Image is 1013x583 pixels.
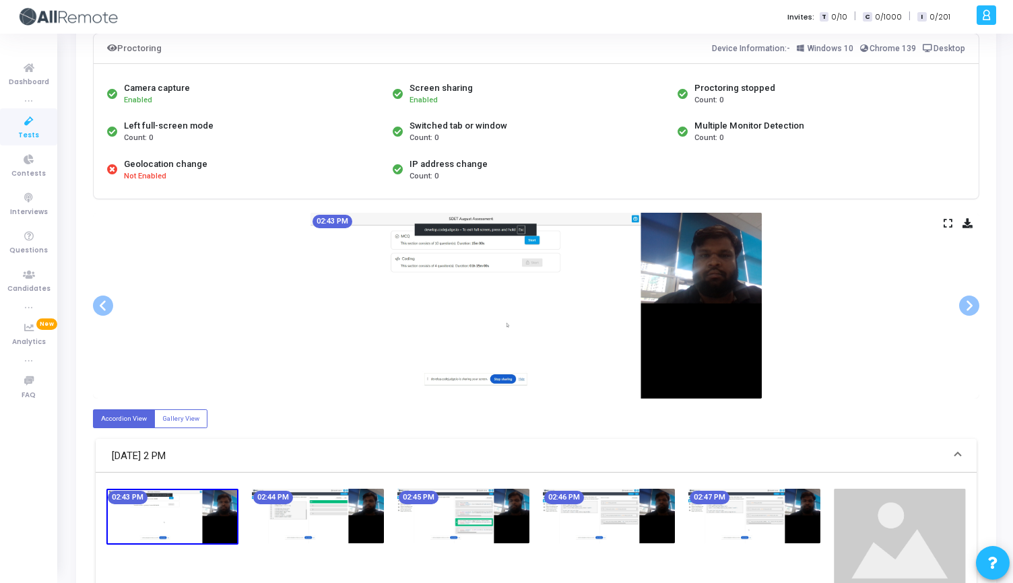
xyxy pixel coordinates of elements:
div: Switched tab or window [410,119,507,133]
mat-chip: 02:44 PM [253,491,293,504]
span: Count: 0 [410,133,438,144]
div: Proctoring stopped [694,81,775,95]
label: Invites: [787,11,814,23]
span: Chrome 139 [870,44,916,53]
span: Contests [11,168,46,180]
span: Count: 0 [124,133,153,144]
div: Camera capture [124,81,190,95]
span: 0/201 [929,11,950,23]
div: IP address change [410,158,488,171]
img: logo [17,3,118,30]
span: I [917,12,926,22]
span: Desktop [934,44,965,53]
span: Enabled [410,96,438,104]
span: Enabled [124,96,152,104]
img: screenshot-1755854216775.jpeg [543,489,675,543]
span: Questions [9,245,48,256]
mat-chip: 02:43 PM [313,215,352,228]
span: C [863,12,872,22]
mat-expansion-panel-header: [DATE] 2 PM [96,439,977,473]
div: Multiple Monitor Detection [694,119,804,133]
img: screenshot-1755854276761.jpeg [688,489,820,543]
span: FAQ [22,390,36,401]
span: Count: 0 [410,171,438,182]
span: New [36,318,57,330]
label: Gallery View [154,409,207,427]
span: Candidates [7,283,51,295]
mat-chip: 02:47 PM [690,491,729,504]
img: screenshot-1755854036758.jpeg [106,489,238,545]
span: Dashboard [9,77,49,88]
mat-chip: 02:43 PM [108,491,148,504]
span: Analytics [12,337,46,348]
img: screenshot-1755854156766.jpeg [397,489,529,543]
img: screenshot-1755854096776.jpeg [252,489,384,543]
div: Proctoring [107,40,162,57]
div: Screen sharing [410,81,473,95]
span: Count: 0 [694,133,723,144]
div: Device Information:- [712,40,966,57]
mat-chip: 02:45 PM [399,491,438,504]
span: Tests [18,130,39,141]
span: Count: 0 [694,95,723,106]
span: 0/1000 [875,11,902,23]
span: 0/10 [831,11,847,23]
span: | [854,9,856,24]
span: T [820,12,828,22]
span: | [909,9,911,24]
span: Windows 10 [808,44,853,53]
div: Left full-screen mode [124,119,214,133]
span: Interviews [10,207,48,218]
img: screenshot-1755854036758.jpeg [311,213,762,399]
div: Geolocation change [124,158,207,171]
mat-chip: 02:46 PM [544,491,584,504]
span: Not Enabled [124,171,166,182]
mat-panel-title: [DATE] 2 PM [112,448,944,464]
label: Accordion View [93,409,155,427]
